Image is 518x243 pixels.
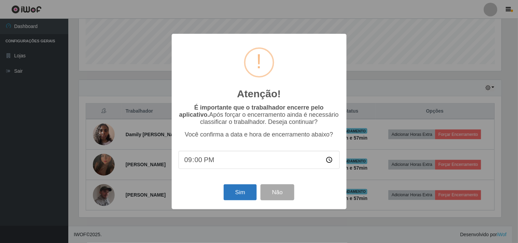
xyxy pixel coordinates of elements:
button: Sim [224,184,257,200]
button: Não [261,184,294,200]
h2: Atenção! [237,88,281,100]
p: Após forçar o encerramento ainda é necessário classificar o trabalhador. Deseja continuar? [179,104,340,126]
p: Você confirma a data e hora de encerramento abaixo? [179,131,340,138]
b: É importante que o trabalhador encerre pelo aplicativo. [179,104,324,118]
